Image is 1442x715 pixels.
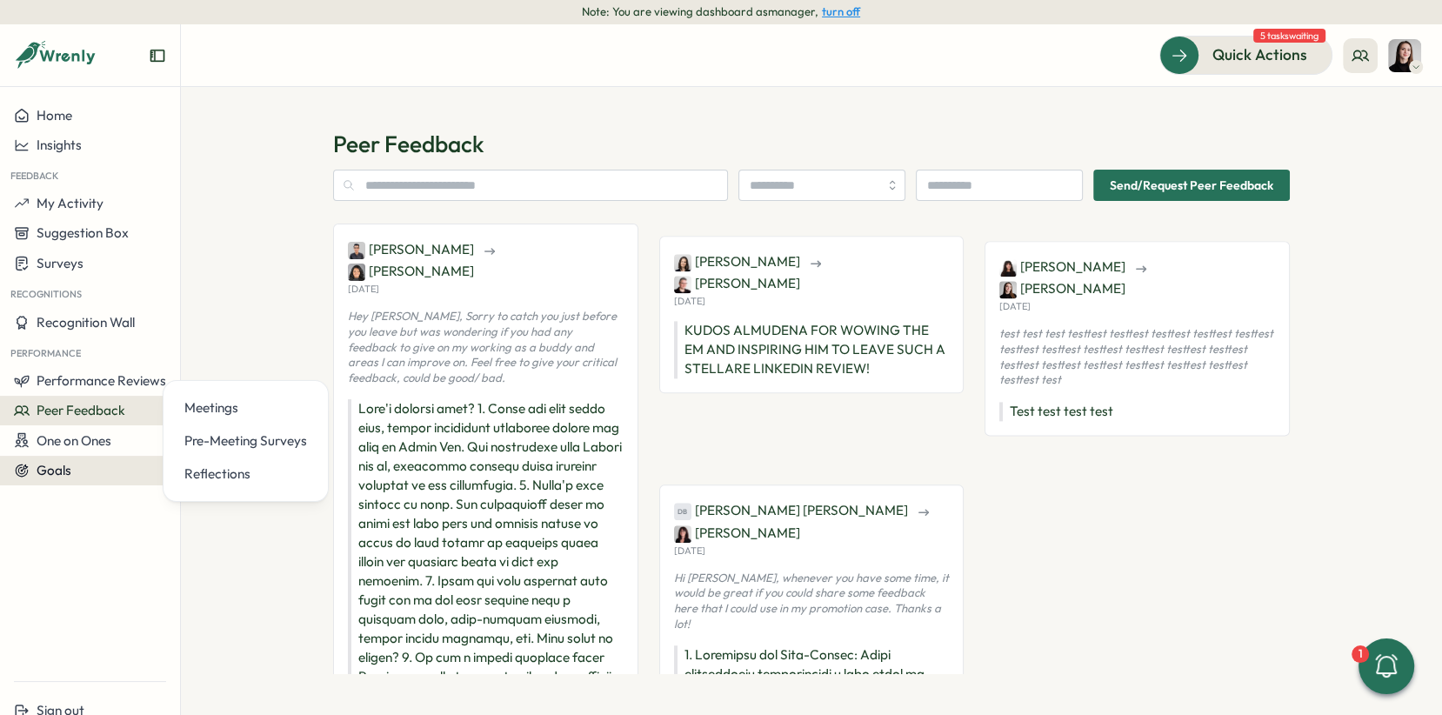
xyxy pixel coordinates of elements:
img: Elisabetta ​Casagrande [674,255,691,272]
img: Kelly Rosa [999,260,1017,277]
button: turn off [822,5,860,18]
span: Suggestion Box [37,224,129,241]
div: 1 [1352,645,1369,663]
div: Pre-Meeting Surveys [184,431,307,451]
span: Quick Actions [1212,43,1307,66]
img: Hasan Naqvi [348,242,365,259]
span: Home [37,107,72,124]
button: 1 [1359,638,1414,694]
span: Send/Request Peer Feedback [1110,170,1273,200]
span: Performance Reviews [37,372,166,389]
span: Goals [37,462,71,478]
img: Almudena Bernardos [674,277,691,294]
p: KUDOS ALMUDENA FOR WOWING THE EM AND INSPIRING HIM TO LEAVE SUCH A STELLARE LINKEDIN REVIEW! [674,322,950,379]
p: Test test test test [999,402,1275,421]
span: Surveys [37,255,83,271]
button: Quick Actions [1159,36,1332,74]
img: Marta Ponari [674,525,691,543]
span: [PERSON_NAME] [PERSON_NAME] [674,502,908,521]
p: test test test testtest testtest testtest testtest testtest testtest testtest testtest testtest t... [999,327,1275,388]
img: Elena Ladushyna [1388,39,1421,72]
p: [DATE] [348,284,379,295]
img: Elena Ladushyna [999,282,1017,299]
span: [PERSON_NAME] [674,524,800,543]
a: Reflections [177,458,314,491]
span: Note: You are viewing dashboard as manager , [582,4,818,20]
span: Insights [37,137,82,153]
span: [PERSON_NAME] [674,253,800,272]
p: Hey [PERSON_NAME], Sorry to catch you just before you leave but was wondering if you had any feed... [348,309,624,385]
span: 5 tasks waiting [1253,29,1325,43]
span: [PERSON_NAME] [999,258,1125,277]
span: Recognition Wall [37,314,135,331]
p: Peer Feedback [333,129,1290,159]
p: [DATE] [999,302,1031,313]
p: Hi [PERSON_NAME], whenever you have some time, it would be great if you could share some feedback... [674,571,950,631]
span: [PERSON_NAME] [348,262,474,281]
span: DB [678,503,687,522]
span: [PERSON_NAME] [348,240,474,259]
a: Pre-Meeting Surveys [177,424,314,458]
p: [DATE] [674,297,705,308]
div: Meetings [184,398,307,418]
span: [PERSON_NAME] [999,280,1125,299]
button: Send/Request Peer Feedback [1093,170,1290,201]
span: My Activity [37,195,103,211]
img: Angelina Costa [348,264,365,281]
span: [PERSON_NAME] [674,275,800,294]
div: Reflections [184,464,307,484]
button: Expand sidebar [149,47,166,64]
span: One on Ones [37,432,111,449]
a: Meetings [177,391,314,424]
p: [DATE] [674,545,705,557]
span: Peer Feedback [37,402,125,418]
